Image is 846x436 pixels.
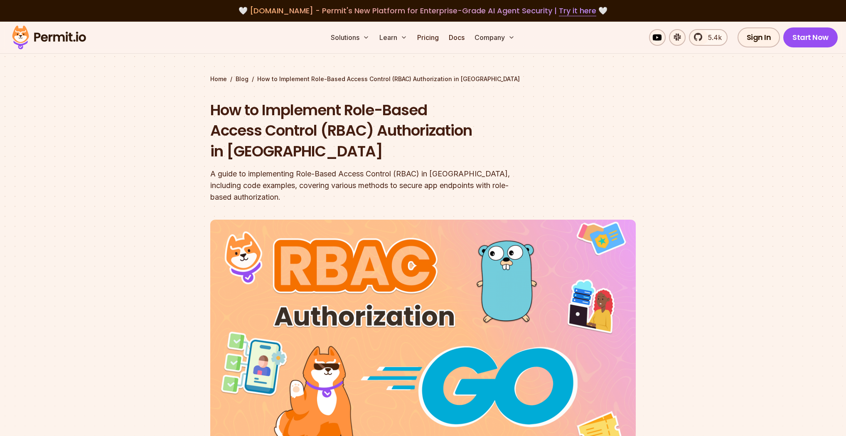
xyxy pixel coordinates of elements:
button: Company [471,29,518,46]
span: [DOMAIN_NAME] - Permit's New Platform for Enterprise-Grade AI Agent Security | [250,5,596,16]
a: 5.4k [689,29,728,46]
div: / / [210,75,636,83]
button: Solutions [327,29,373,46]
a: Sign In [738,27,780,47]
span: 5.4k [703,32,722,42]
a: Start Now [783,27,838,47]
img: Permit logo [8,23,90,52]
div: A guide to implementing Role-Based Access Control (RBAC) in [GEOGRAPHIC_DATA], including code exa... [210,168,529,203]
a: Pricing [414,29,442,46]
a: Docs [445,29,468,46]
a: Blog [236,75,248,83]
h1: How to Implement Role-Based Access Control (RBAC) Authorization in [GEOGRAPHIC_DATA] [210,100,529,162]
a: Try it here [559,5,596,16]
div: 🤍 🤍 [20,5,826,17]
button: Learn [376,29,411,46]
a: Home [210,75,227,83]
